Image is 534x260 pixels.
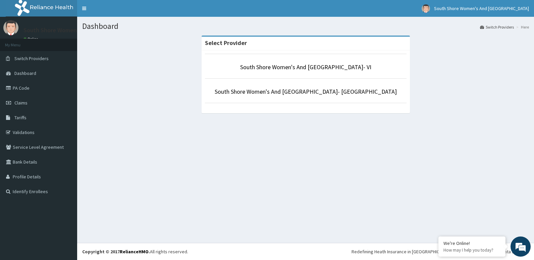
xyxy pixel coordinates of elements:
a: Online [23,37,40,41]
li: Here [515,24,529,30]
a: RelianceHMO [120,249,149,255]
span: South Shore Women's And [GEOGRAPHIC_DATA] [434,5,529,11]
strong: Select Provider [205,39,247,47]
a: South Shore Women's And [GEOGRAPHIC_DATA]- VI [240,63,371,71]
strong: Copyright © 2017 . [82,249,150,255]
span: Claims [14,100,28,106]
h1: Dashboard [82,22,529,31]
span: Switch Providers [14,55,49,61]
p: South Shore Women's And [GEOGRAPHIC_DATA] [23,27,149,33]
footer: All rights reserved. [77,243,534,260]
span: Tariffs [14,115,26,121]
a: Switch Providers [480,24,514,30]
img: User Image [422,4,430,13]
div: Redefining Heath Insurance in [GEOGRAPHIC_DATA] using Telemedicine and Data Science! [352,248,529,255]
img: User Image [3,20,18,35]
span: Dashboard [14,70,36,76]
div: We're Online! [443,240,500,246]
p: How may I help you today? [443,247,500,253]
a: South Shore Women's And [GEOGRAPHIC_DATA]- [GEOGRAPHIC_DATA] [215,88,397,95]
